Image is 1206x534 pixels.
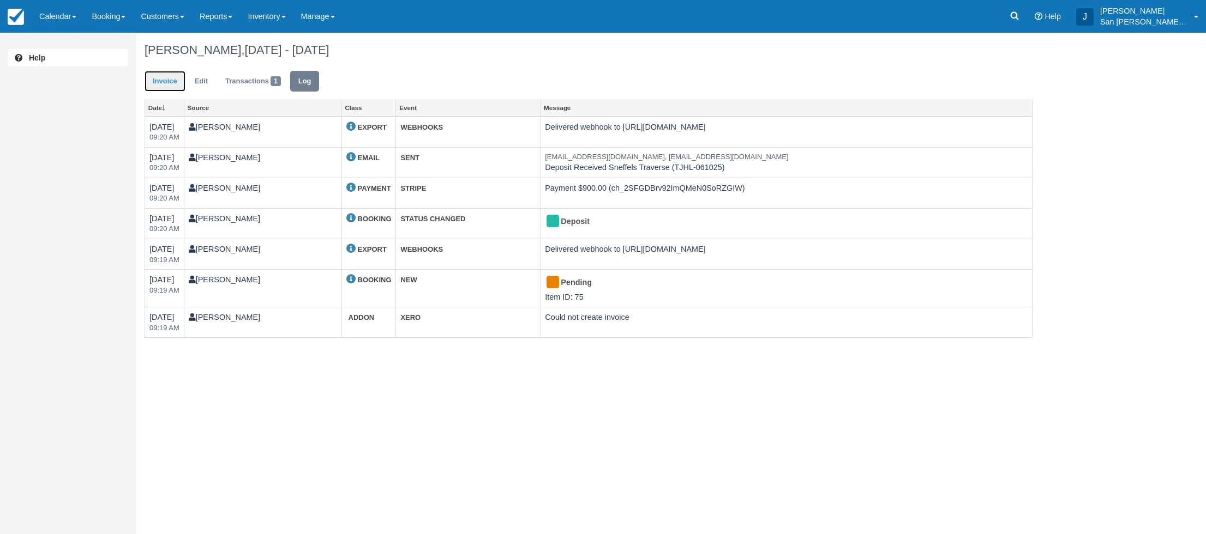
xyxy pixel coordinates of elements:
td: [PERSON_NAME] [184,147,341,178]
a: Invoice [145,71,185,92]
em: 2025-10-06 09:20:32-0600 [149,193,179,204]
td: [PERSON_NAME] [184,117,341,148]
td: [DATE] [145,117,184,148]
div: Pending [545,274,1018,292]
td: [DATE] [145,147,184,178]
em: 2025-10-06 09:20:31-0600 [149,224,179,234]
span: 1 [271,76,281,86]
a: Event [396,100,540,116]
p: [PERSON_NAME] [1100,5,1187,16]
strong: XERO [400,313,421,321]
em: 2025-10-06 09:20:34-0600 [149,132,179,143]
td: [DATE] [145,307,184,338]
strong: BOOKING [358,276,392,284]
i: Help [1035,13,1042,20]
td: [DATE] [145,208,184,239]
td: [DATE] [145,270,184,307]
td: Could not create invoice [541,307,1033,338]
strong: EXPORT [358,245,387,253]
strong: BOOKING [358,215,392,223]
strong: EXPORT [358,123,387,131]
strong: WEBHOOKS [400,123,443,131]
strong: PAYMENT [358,184,391,192]
div: Deposit [545,213,1018,230]
td: Item ID: 75 [541,270,1033,307]
div: J [1076,8,1094,26]
a: Message [541,100,1032,116]
b: Help [29,53,45,62]
a: Class [342,100,396,116]
td: Delivered webhook to [URL][DOMAIN_NAME] [541,117,1033,148]
td: [DATE] [145,178,184,208]
h1: [PERSON_NAME], [145,44,1033,57]
p: San [PERSON_NAME] Hut Systems [1100,16,1187,27]
span: [DATE] - [DATE] [244,43,329,57]
a: Help [8,49,128,66]
td: [DATE] [145,239,184,269]
strong: STATUS CHANGED [400,215,465,223]
strong: WEBHOOKS [400,245,443,253]
em: 2025-10-06 09:20:32-0600 [149,163,179,173]
img: checkfront-main-nav-mini-logo.png [8,9,24,25]
em: [EMAIL_ADDRESS][DOMAIN_NAME], [EMAIL_ADDRESS][DOMAIN_NAME] [545,152,1028,162]
em: 2025-10-06 09:19:17-0600 [149,286,179,296]
a: Date [145,100,184,116]
td: Delivered webhook to [URL][DOMAIN_NAME] [541,239,1033,269]
span: Help [1045,12,1061,21]
em: 2025-10-06 09:19:20-0600 [149,255,179,265]
a: Log [290,71,320,92]
td: [PERSON_NAME] [184,270,341,307]
td: Deposit Received Sneffels Traverse (TJHL-061025) [541,147,1033,178]
td: [PERSON_NAME] [184,178,341,208]
em: 2025-10-06 09:19:17-0600 [149,323,179,333]
td: Payment $900.00 (ch_2SFGDBrv92ImQMeN0SoRZGIW) [541,178,1033,208]
a: Source [184,100,341,116]
a: Transactions1 [217,71,289,92]
td: [PERSON_NAME] [184,239,341,269]
td: [PERSON_NAME] [184,307,341,338]
strong: ADDON [349,313,375,321]
strong: STRIPE [400,184,426,192]
strong: EMAIL [358,154,380,162]
td: [PERSON_NAME] [184,208,341,239]
strong: NEW [400,276,417,284]
strong: SENT [400,154,419,162]
a: Edit [187,71,216,92]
